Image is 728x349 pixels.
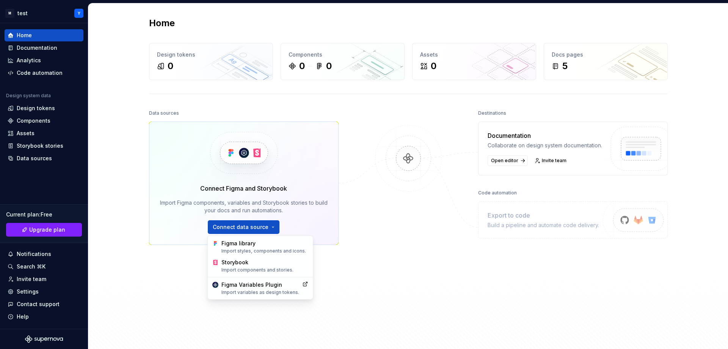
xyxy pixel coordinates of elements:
[221,267,308,273] div: Import components and stories.
[221,259,308,273] div: Storybook
[221,289,299,295] div: Import variables as design tokens.
[221,281,299,295] div: Figma Variables Plugin
[221,240,308,254] div: Figma library
[221,248,308,254] div: Import styles, components and icons.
